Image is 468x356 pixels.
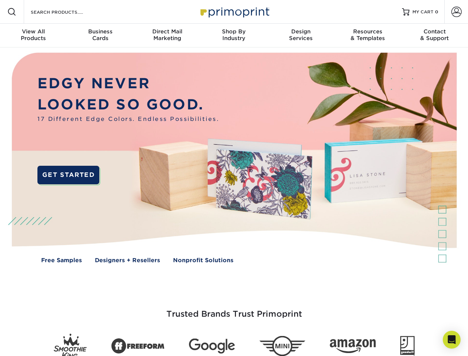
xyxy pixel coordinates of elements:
a: BusinessCards [67,24,133,47]
span: 0 [435,9,438,14]
span: Resources [334,28,401,35]
div: Open Intercom Messenger [443,331,461,349]
span: MY CART [412,9,434,15]
a: Designers + Resellers [95,256,160,265]
a: Free Samples [41,256,82,265]
div: Marketing [134,28,200,42]
a: Contact& Support [401,24,468,47]
img: Amazon [330,339,376,353]
a: Shop ByIndustry [200,24,267,47]
img: Primoprint [197,4,271,20]
a: Nonprofit Solutions [173,256,233,265]
p: LOOKED SO GOOD. [37,94,219,115]
div: Services [268,28,334,42]
span: 17 Different Edge Colors. Endless Possibilities. [37,115,219,123]
input: SEARCH PRODUCTS..... [30,7,102,16]
div: Cards [67,28,133,42]
div: Industry [200,28,267,42]
span: Contact [401,28,468,35]
h3: Trusted Brands Trust Primoprint [17,291,451,328]
span: Business [67,28,133,35]
img: Google [189,339,235,354]
a: Direct MailMarketing [134,24,200,47]
a: GET STARTED [37,166,99,184]
a: DesignServices [268,24,334,47]
span: Design [268,28,334,35]
span: Direct Mail [134,28,200,35]
span: Shop By [200,28,267,35]
div: & Templates [334,28,401,42]
a: Resources& Templates [334,24,401,47]
p: EDGY NEVER [37,73,219,94]
div: & Support [401,28,468,42]
img: Goodwill [400,336,415,356]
